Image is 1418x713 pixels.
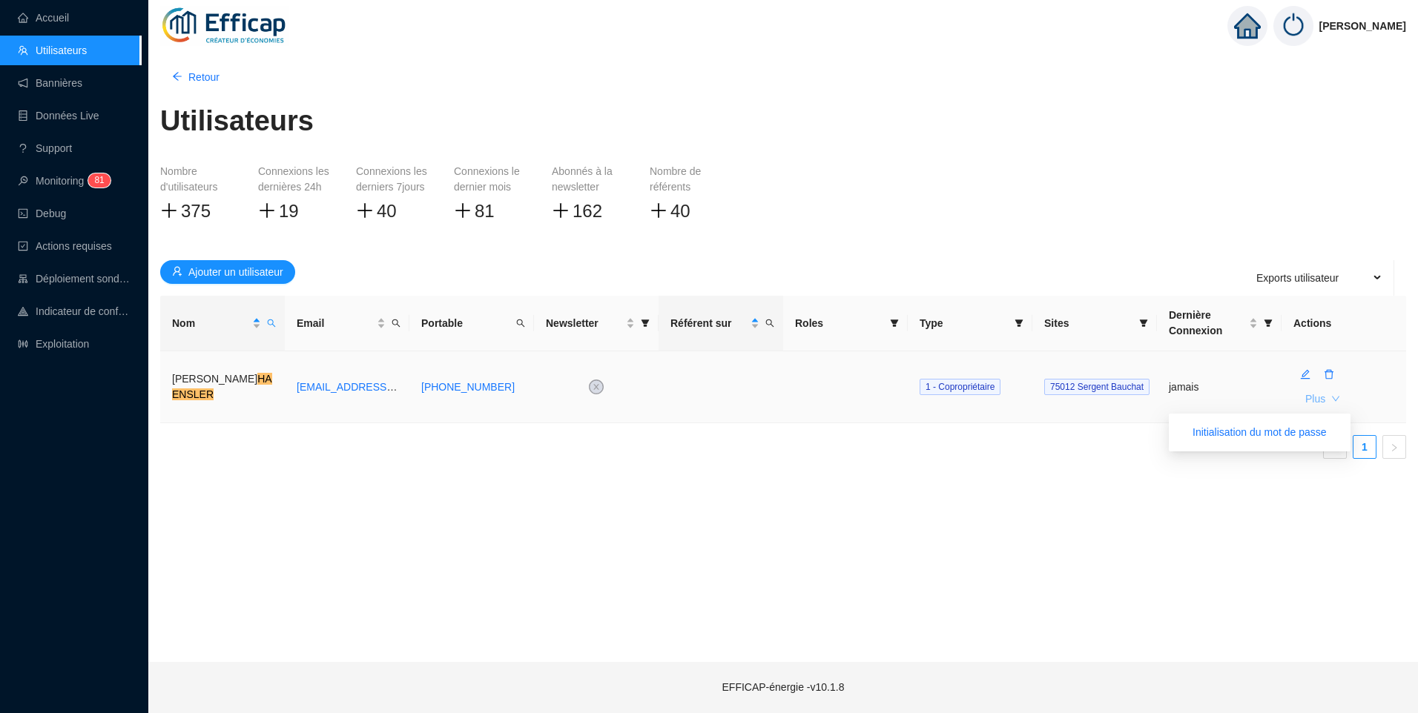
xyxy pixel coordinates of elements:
[18,110,99,122] a: databaseDonnées Live
[1044,316,1133,331] span: Sites
[1382,435,1406,459] li: Page suivante
[297,381,472,393] a: [EMAIL_ADDRESS][DOMAIN_NAME]
[1353,435,1376,459] li: 1
[18,142,72,154] a: questionSupport
[552,164,626,195] div: Abonnés à la newsletter
[890,319,899,328] span: filter
[650,164,724,195] div: Nombre de référents
[356,164,430,195] div: Connexions les derniers 7jours
[1324,369,1334,379] span: delete
[1157,351,1282,423] td: jamais
[264,313,279,334] span: search
[297,316,374,331] span: Email
[18,77,82,89] a: notificationBannières
[1273,6,1313,46] img: power
[513,313,528,334] span: search
[172,266,182,276] span: user-add
[1261,305,1276,342] span: filter
[765,319,774,328] span: search
[267,319,276,328] span: search
[1169,308,1246,339] span: Dernière Connexion
[188,265,283,280] span: Ajouter un utilisateur
[377,201,397,221] span: 40
[762,313,777,334] span: search
[279,201,299,221] span: 19
[1293,387,1352,411] button: Plusdown
[188,70,220,85] span: Retour
[534,296,659,351] th: Newsletter
[421,381,515,393] a: [PHONE_NUMBER]
[356,202,374,219] span: plus
[1331,394,1340,403] span: down
[18,12,69,24] a: homeAccueil
[516,319,525,328] span: search
[589,379,604,394] span: close-circle
[1234,13,1261,39] span: home
[475,201,495,221] span: 81
[18,208,66,219] a: codeDebug
[285,351,409,423] td: haensler2016@gmail.com
[1239,260,1394,296] ul: Export
[650,202,667,219] span: plus
[670,316,748,331] span: Référent sur
[1282,296,1406,351] th: Actions
[659,296,783,351] th: Référent sur
[641,319,650,328] span: filter
[454,202,472,219] span: plus
[18,305,131,317] a: heat-mapIndicateur de confort
[160,164,234,195] div: Nombre d'utilisateurs
[18,44,87,56] a: teamUtilisateurs
[160,65,231,89] button: Retour
[36,240,112,252] span: Actions requises
[1157,296,1282,351] th: Dernière Connexion
[421,316,510,331] span: Portable
[1136,313,1151,334] span: filter
[1256,263,1339,293] span: Exports utilisateur
[552,202,570,219] span: plus
[181,201,211,221] span: 375
[1139,319,1148,328] span: filter
[18,338,89,350] a: slidersExploitation
[1323,435,1347,459] button: left
[88,173,110,188] sup: 81
[1382,435,1406,459] button: right
[1353,436,1376,458] a: 1
[1044,379,1150,395] span: 75012 Sergent Bauchat
[18,273,131,285] a: clusterDéploiement sondes
[795,316,884,331] span: Roles
[392,319,400,328] span: search
[389,313,403,334] span: search
[920,316,1009,331] span: Type
[1305,391,1325,407] span: Plus
[638,313,653,334] span: filter
[94,175,99,185] span: 8
[1015,319,1023,328] span: filter
[454,164,528,195] div: Connexions le dernier mois
[670,201,690,221] span: 40
[1264,319,1273,328] span: filter
[920,379,1000,395] span: 1 - Copropriétaire
[573,201,602,221] span: 162
[1323,435,1347,459] li: Page précédente
[258,164,332,195] div: Connexions les dernières 24h
[18,175,106,187] a: monitorMonitoring81
[887,313,902,334] span: filter
[1390,443,1399,452] span: right
[99,175,105,185] span: 1
[1181,421,1339,445] button: Initialisation du mot de passe
[160,296,285,351] th: Nom
[18,241,28,251] span: check-square
[172,316,249,331] span: Nom
[160,104,314,138] h1: Utilisateurs
[1319,2,1406,50] span: [PERSON_NAME]
[258,202,276,219] span: plus
[722,681,845,693] span: EFFICAP-énergie - v10.1.8
[172,373,272,400] mark: HAENSLER
[160,202,178,219] span: plus
[160,260,295,284] button: Ajouter un utilisateur
[1012,313,1026,334] span: filter
[1300,369,1310,379] span: edit
[1193,425,1327,440] span: Initialisation du mot de passe
[546,316,623,331] span: Newsletter
[172,71,182,82] span: arrow-left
